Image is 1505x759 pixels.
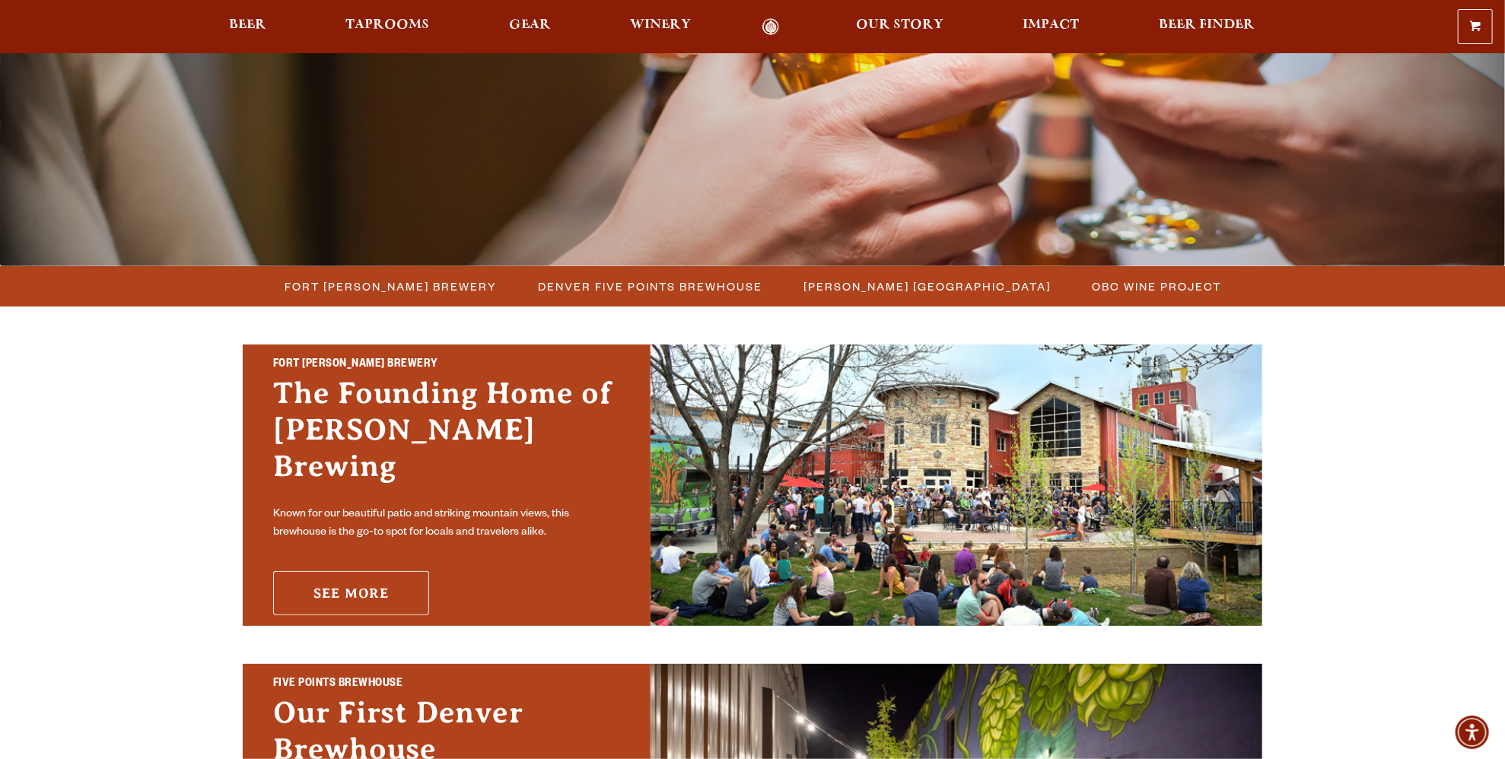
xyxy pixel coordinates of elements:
[1083,275,1230,297] a: OBC Wine Project
[219,18,276,36] a: Beer
[1456,716,1489,749] div: Accessibility Menu
[742,18,799,36] a: Odell Home
[539,275,763,297] span: Denver Five Points Brewhouse
[1013,18,1090,36] a: Impact
[1149,18,1265,36] a: Beer Finder
[336,18,439,36] a: Taprooms
[273,355,620,375] h2: Fort [PERSON_NAME] Brewery
[273,571,429,615] a: See More
[499,18,561,36] a: Gear
[795,275,1059,297] a: [PERSON_NAME] [GEOGRAPHIC_DATA]
[276,275,505,297] a: Fort [PERSON_NAME] Brewery
[651,345,1262,626] img: Fort Collins Brewery & Taproom'
[1023,19,1080,31] span: Impact
[856,19,943,31] span: Our Story
[846,18,953,36] a: Our Story
[530,275,771,297] a: Denver Five Points Brewhouse
[630,19,691,31] span: Winery
[273,506,620,542] p: Known for our beautiful patio and striking mountain views, this brewhouse is the go-to spot for l...
[804,275,1052,297] span: [PERSON_NAME] [GEOGRAPHIC_DATA]
[229,19,266,31] span: Beer
[273,675,620,694] h2: Five Points Brewhouse
[1159,19,1255,31] span: Beer Finder
[1093,275,1222,297] span: OBC Wine Project
[273,375,620,500] h3: The Founding Home of [PERSON_NAME] Brewing
[285,275,498,297] span: Fort [PERSON_NAME] Brewery
[345,19,429,31] span: Taprooms
[620,18,701,36] a: Winery
[509,19,551,31] span: Gear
